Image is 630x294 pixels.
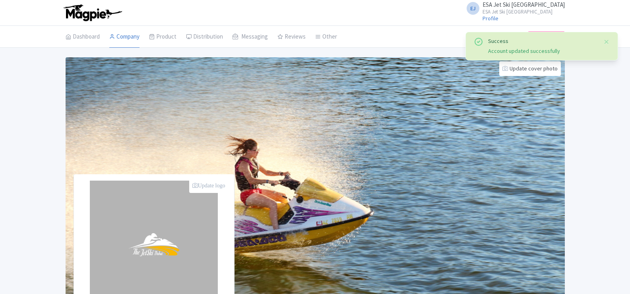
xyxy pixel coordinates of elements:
[186,26,223,48] a: Distribution
[499,61,561,76] div: Update cover photo
[488,47,597,55] div: Account updated successfully
[483,1,565,8] span: ESA Jet Ski [GEOGRAPHIC_DATA]
[109,26,140,48] a: Company
[62,4,123,21] img: logo-ab69f6fb50320c5b225c76a69d11143b.png
[528,31,564,42] a: Subscription
[488,37,597,45] div: Success
[315,26,337,48] a: Other
[233,26,268,48] a: Messaging
[277,26,306,48] a: Reviews
[467,2,479,15] span: EJ
[483,9,565,14] small: ESA Jet Ski [GEOGRAPHIC_DATA]
[192,183,225,188] i: Update logo
[149,26,176,48] a: Product
[462,2,565,14] a: EJ ESA Jet Ski [GEOGRAPHIC_DATA] ESA Jet Ski [GEOGRAPHIC_DATA]
[603,37,610,47] button: Close
[483,15,498,22] a: Profile
[66,26,100,48] a: Dashboard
